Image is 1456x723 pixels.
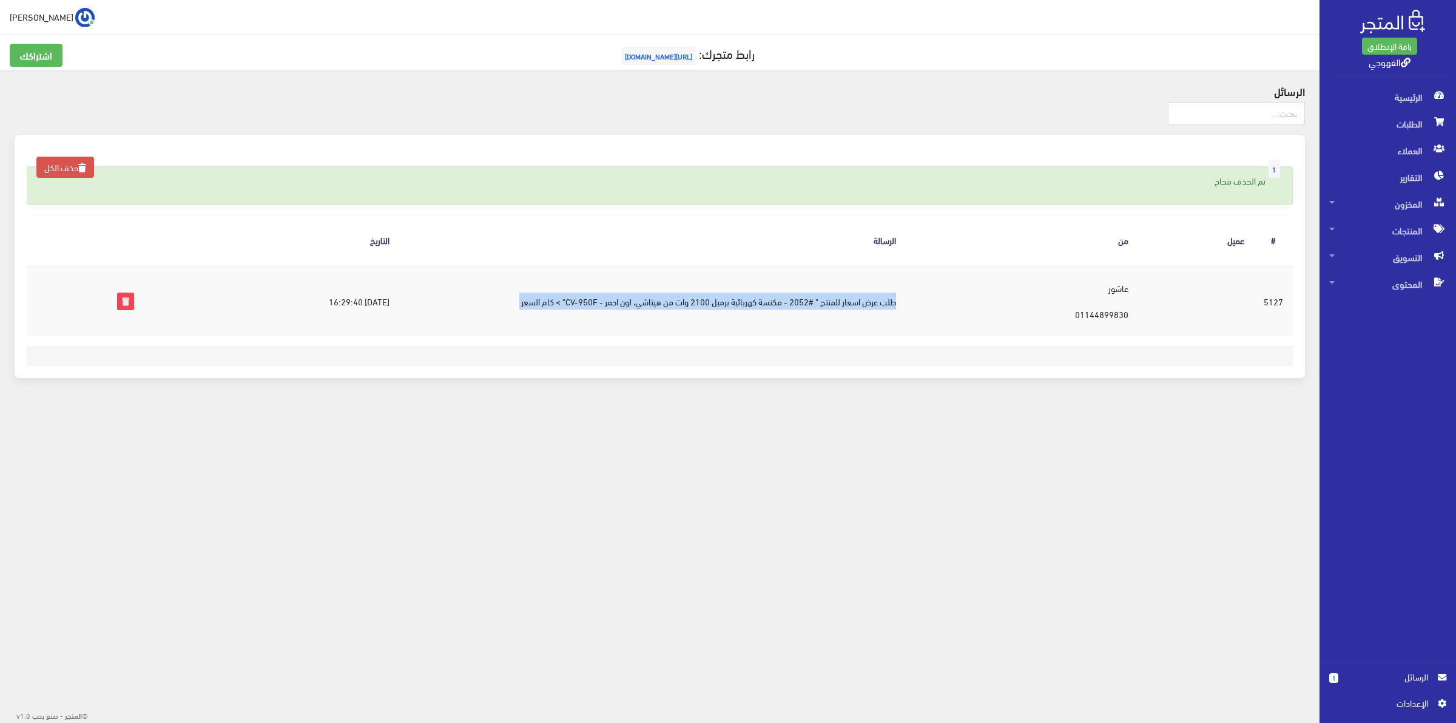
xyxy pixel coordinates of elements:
[1329,84,1446,110] span: الرئيسية
[1329,164,1446,191] span: التقارير
[906,266,1138,336] td: عاشور 01144899830
[39,174,1280,188] p: تم الحذف بنجاح
[1329,696,1446,716] a: اﻹعدادات
[1269,160,1280,178] span: 1
[65,710,82,721] strong: المتجر
[10,7,95,27] a: ... [PERSON_NAME]
[75,8,95,27] img: ...
[1329,673,1338,683] span: 1
[618,42,755,64] a: رابط متجرك:[URL][DOMAIN_NAME]
[1369,53,1410,70] a: القهوجي
[1319,217,1456,244] a: المنتجات
[1319,84,1456,110] a: الرئيسية
[399,266,906,336] td: طلب عرض اسعار للمنتج " #2052 - مكنسة كهربائية برميل 2100 وات من هيتاشي، لون احمر - CV-950F" > كام...
[399,216,906,266] th: الرسالة
[144,216,399,266] th: التاريخ
[1138,216,1254,266] th: عميل
[1319,137,1456,164] a: العملاء
[1254,266,1293,336] td: 5127
[15,85,1305,97] h4: الرسائل
[1360,10,1425,33] img: .
[1319,271,1456,297] a: المحتوى
[621,47,696,65] span: [URL][DOMAIN_NAME]
[36,157,94,178] a: حذف الكل
[906,216,1138,266] th: من
[144,266,399,336] td: [DATE] 16:29:40
[1329,670,1446,696] a: 1 الرسائل
[10,9,73,24] span: [PERSON_NAME]
[5,707,88,723] div: ©
[1319,110,1456,137] a: الطلبات
[1329,191,1446,217] span: المخزون
[1329,217,1446,244] span: المنتجات
[1168,102,1305,125] input: بحث...
[15,640,61,686] iframe: Drift Widget Chat Controller
[16,708,63,722] span: - صنع بحب v1.0
[10,44,62,67] a: اشتراكك
[1339,696,1427,710] span: اﻹعدادات
[1329,137,1446,164] span: العملاء
[1329,244,1446,271] span: التسويق
[1362,38,1417,55] a: باقة الإنطلاق
[1329,110,1446,137] span: الطلبات
[1319,164,1456,191] a: التقارير
[1348,670,1428,684] span: الرسائل
[1319,191,1456,217] a: المخزون
[1329,271,1446,297] span: المحتوى
[1254,216,1293,266] th: #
